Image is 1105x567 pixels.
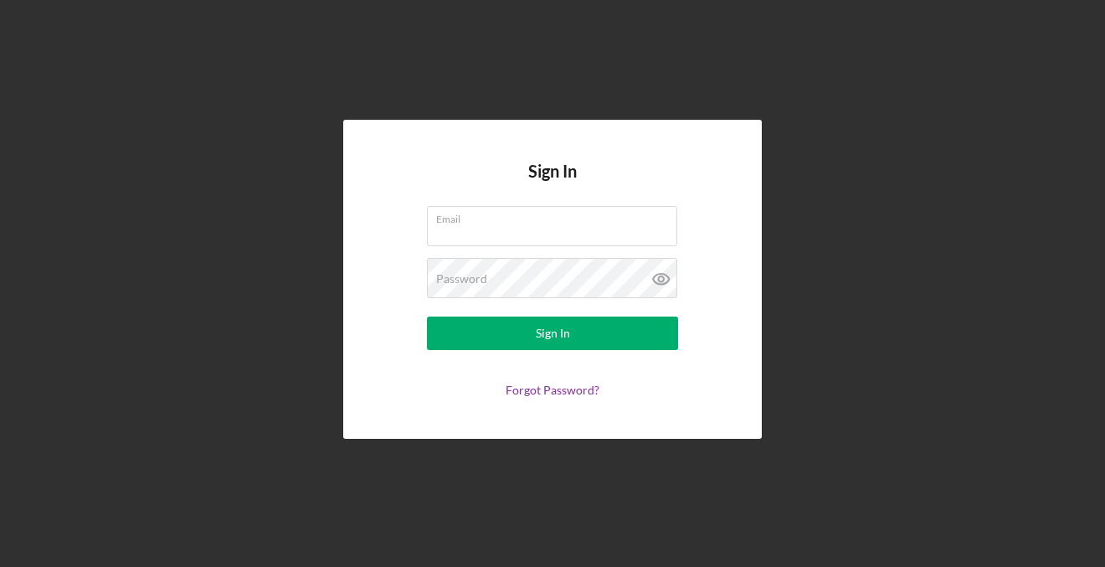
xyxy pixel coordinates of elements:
a: Forgot Password? [506,383,599,397]
div: Sign In [536,317,570,350]
h4: Sign In [528,162,577,206]
button: Sign In [427,317,678,350]
label: Password [436,272,487,286]
label: Email [436,207,677,225]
